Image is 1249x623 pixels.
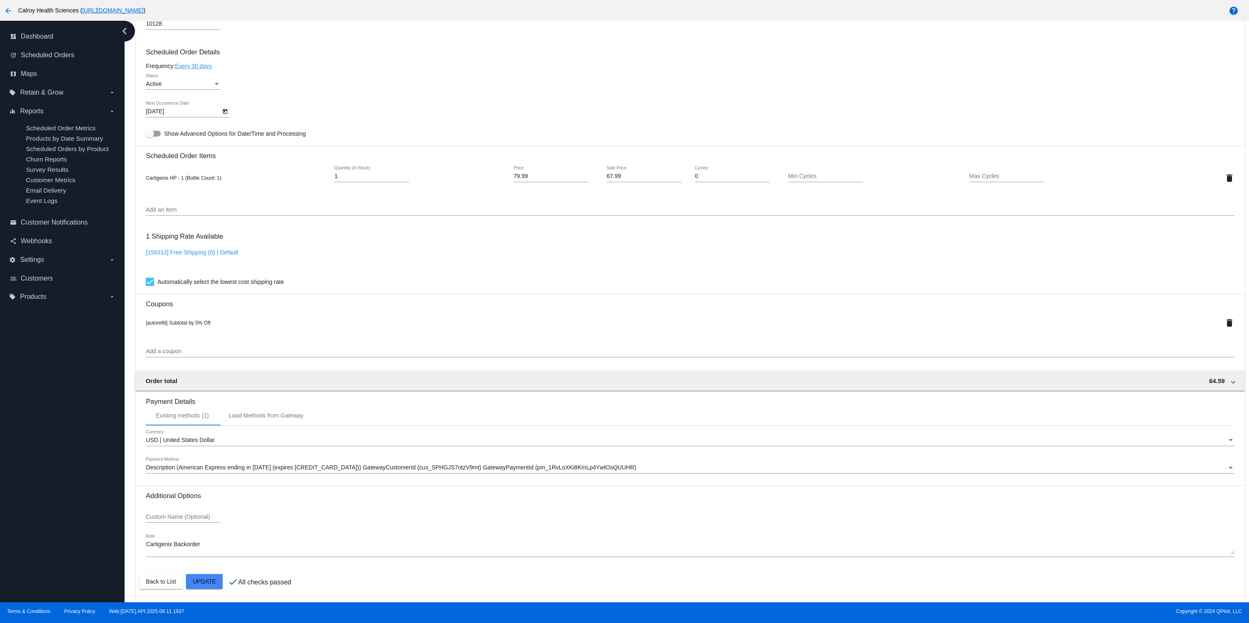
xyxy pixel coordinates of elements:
[109,108,115,115] i: arrow_drop_down
[146,81,220,88] mat-select: Status
[118,24,131,38] i: chevron_left
[146,492,1234,500] h3: Additional Options
[10,238,17,244] i: share
[10,52,17,59] i: update
[21,70,37,78] span: Maps
[1225,318,1234,328] mat-icon: delete
[21,275,53,282] span: Customers
[193,578,216,585] span: Update
[146,227,223,245] h3: 1 Shipping Rate Available
[26,166,68,173] a: Survey Results
[10,235,115,248] a: share Webhooks
[146,108,220,115] input: Next Occurrence Date
[186,574,223,589] button: Update
[20,256,44,264] span: Settings
[7,608,50,614] a: Terms & Conditions
[21,51,74,59] span: Scheduled Orders
[1229,6,1239,16] mat-icon: help
[9,293,16,300] i: local_offer
[607,173,681,180] input: Sale Price
[146,437,1234,444] mat-select: Currency
[164,129,306,138] span: Show Advanced Options for Date/Time and Processing
[334,173,409,180] input: Quantity (In Stock)
[135,371,1244,391] mat-expansion-panel-header: Order total 64.59
[228,577,238,587] mat-icon: check
[26,156,67,163] a: Churn Reports
[21,219,88,226] span: Customer Notifications
[21,33,53,40] span: Dashboard
[10,272,115,285] a: people_outline Customers
[109,89,115,96] i: arrow_drop_down
[26,135,103,142] a: Products by Date Summary
[514,173,588,180] input: Price
[10,33,17,40] i: dashboard
[146,391,1234,406] h3: Payment Details
[229,412,304,419] div: Load Methods from Gateway
[238,579,291,586] p: All checks passed
[26,187,66,194] a: Email Delivery
[10,71,17,77] i: map
[109,257,115,263] i: arrow_drop_down
[146,348,1234,355] input: Add a coupon
[20,107,43,115] span: Reports
[145,377,177,384] span: Order total
[20,293,46,301] span: Products
[146,464,636,471] span: Description (American Express ending in [DATE] (expires [CREDIT_CARD_DATA])) GatewayCustomerId (c...
[146,578,176,585] span: Back to List
[969,173,1044,180] input: Max Cycles
[146,175,221,181] span: Cartigenix HP - 1 (Bottle Count: 1)
[175,63,212,69] a: Every 30 days
[788,173,863,180] input: Min Cycles
[20,89,63,96] span: Retain & Grow
[157,277,284,287] span: Automatically select the lowest cost shipping rate
[139,574,182,589] button: Back to List
[10,67,115,81] a: map Maps
[220,107,229,115] button: Open calendar
[64,608,96,614] a: Privacy Policy
[18,7,146,14] span: Calroy Health Sciences ( )
[146,48,1234,56] h3: Scheduled Order Details
[146,514,220,520] input: Custom Name (Optional)
[10,219,17,226] i: email
[10,216,115,229] a: email Customer Notifications
[26,145,108,152] a: Scheduled Orders by Product
[1225,173,1234,183] mat-icon: delete
[146,21,220,27] input: Shipping Postcode
[10,275,17,282] i: people_outline
[26,176,75,183] a: Customer Metrics
[146,146,1234,160] h3: Scheduled Order Items
[9,89,16,96] i: local_offer
[146,437,214,443] span: USD | United States Dollar
[82,7,144,14] a: [URL][DOMAIN_NAME]
[26,125,96,132] a: Scheduled Order Metrics
[146,249,238,256] a: [156313] Free Shipping (0) | Default
[146,207,1234,213] input: Add an item
[146,81,162,87] span: Active
[695,173,769,180] input: Cycles
[21,237,52,245] span: Webhooks
[3,6,13,16] mat-icon: arrow_back
[1209,377,1225,384] span: 64.59
[146,63,1234,69] div: Frequency:
[109,608,184,614] a: Web:[DATE] API:2025.08.11.1937
[146,464,1234,471] mat-select: Payment Method
[26,197,57,204] a: Event Logs
[9,257,16,263] i: settings
[156,412,209,419] div: Existing methods (1)
[146,320,210,326] span: [autorefill] Subtotal by 5% Off
[10,30,115,43] a: dashboard Dashboard
[109,293,115,300] i: arrow_drop_down
[146,294,1234,308] h3: Coupons
[632,608,1242,614] span: Copyright © 2024 QPilot, LLC
[10,49,115,62] a: update Scheduled Orders
[9,108,16,115] i: equalizer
